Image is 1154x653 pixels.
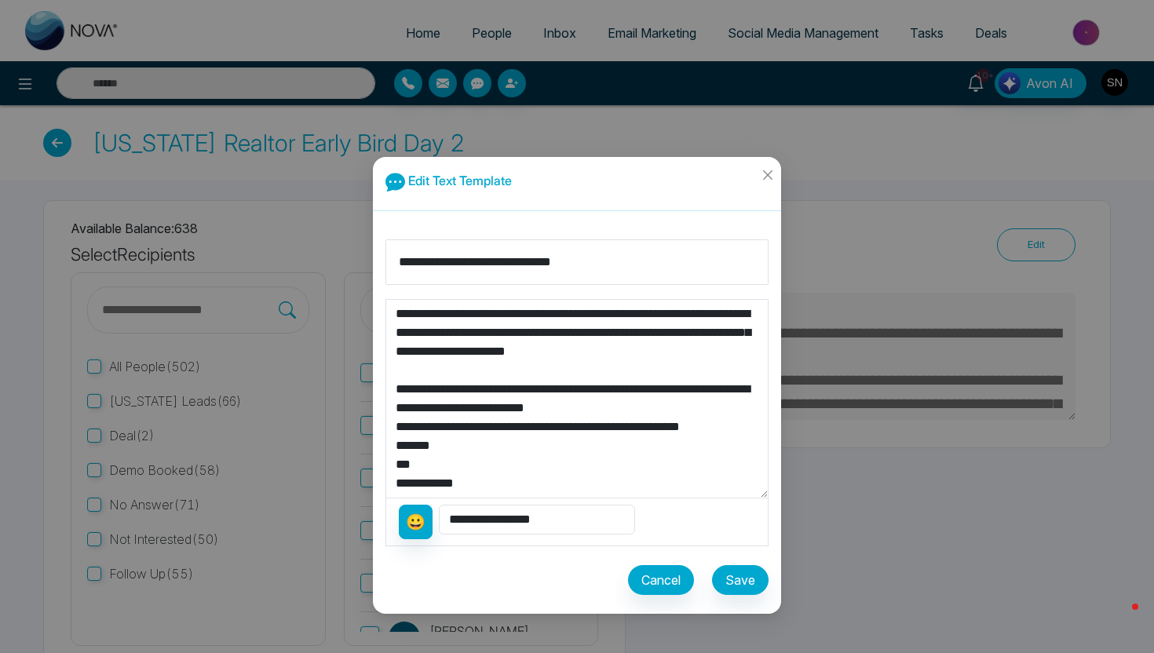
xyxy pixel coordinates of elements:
[408,173,512,188] span: Edit Text Template
[628,565,694,595] button: Cancel
[761,169,774,181] span: close
[1101,600,1138,637] iframe: Intercom live chat
[399,505,433,539] button: 😀
[754,157,781,199] button: Close
[712,565,769,595] button: Save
